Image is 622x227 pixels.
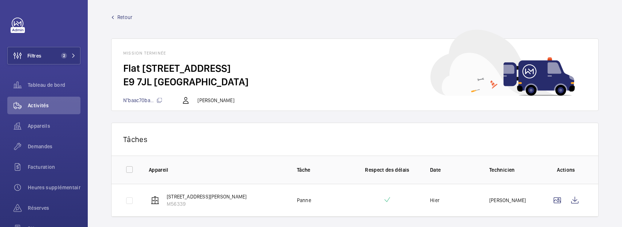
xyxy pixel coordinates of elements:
h2: Flat [STREET_ADDRESS] [123,62,587,75]
span: Retour [117,14,132,21]
p: Appareil [149,166,285,174]
h2: E9 7JL [GEOGRAPHIC_DATA] [123,75,587,89]
p: Tâches [123,135,587,144]
span: Filtres [27,52,41,59]
span: Facturation [28,163,80,171]
img: car delivery [430,30,575,96]
p: Technicien [489,166,537,174]
p: [PERSON_NAME] [197,97,234,104]
p: M56339 [167,200,246,208]
p: Date [430,166,478,174]
p: Hier [430,197,440,204]
span: Réserves [28,204,80,212]
span: Tableau de bord [28,81,80,89]
button: Filtres2 [7,47,80,64]
p: Panne [297,197,311,204]
span: Heures supplémentaires [28,184,80,191]
h1: Mission terminée [123,51,587,56]
p: Tâche [297,166,344,174]
p: [STREET_ADDRESS][PERSON_NAME] [167,193,246,200]
p: Respect des délais [356,166,418,174]
span: N°baac70ba... [123,97,162,103]
span: Activités [28,102,80,109]
span: Demandes [28,143,80,150]
img: elevator.svg [151,196,159,205]
span: Appareils [28,122,80,130]
p: Actions [549,166,584,174]
span: 2 [61,53,67,59]
p: [PERSON_NAME] [489,197,526,204]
